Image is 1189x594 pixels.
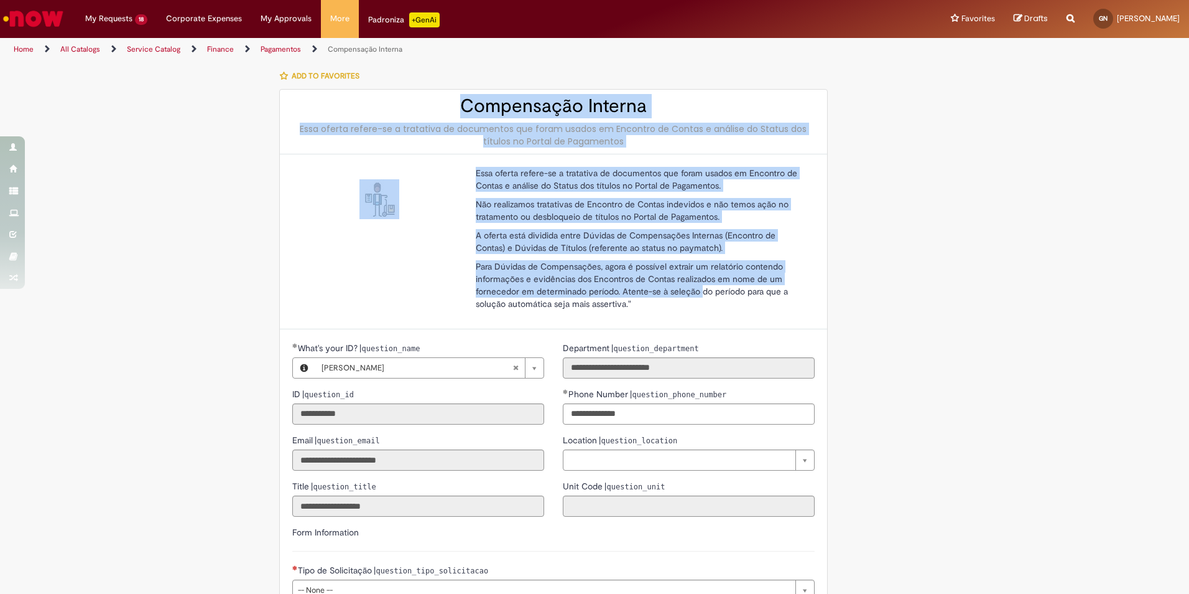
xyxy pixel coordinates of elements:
span: My Requests [85,12,132,25]
span: Favorites [961,12,995,25]
span: Required - What's your ID? [298,342,360,354]
span: Location [563,435,599,446]
span: question_location [601,436,677,445]
span: Phone Number [568,389,631,400]
img: ServiceNow [1,6,65,31]
div: Essa oferta refere-se a tratativa de documentos que foram usados em Encontro de Contas e análise ... [292,123,815,148]
a: Finance [207,44,234,54]
input: Unit Code [563,496,815,517]
a: Clear field Location [563,450,815,471]
span: | [374,565,488,576]
span: Read only - Department [563,342,612,354]
input: Title [292,496,544,517]
span: | [599,435,677,446]
h2: Compensação Interna [292,96,815,116]
label: Read only - Email [292,434,380,446]
span: GN [1099,14,1108,22]
input: Email [292,450,544,471]
a: Compensação Interna [328,44,402,54]
p: Não realizamos tratativas de Encontro de Contas indevidos e não temos ação no tratamento ou desbl... [476,198,805,223]
label: Read only - Unit Code [563,480,665,493]
span: Tipo de Solicitação [298,565,374,576]
p: +GenAi [409,12,440,27]
img: Compensação Interna [359,179,399,219]
span: question_email [317,436,379,445]
span: | [311,481,376,492]
span: 18 [135,14,147,25]
a: All Catalogs [60,44,100,54]
span: question_department [613,344,698,353]
span: question_title [313,483,376,491]
span: [PERSON_NAME] [1117,13,1180,24]
span: My Approvals [261,12,312,25]
p: Essa oferta refere-se a tratativa de documentos que foram usados em Encontro de Contas e análise ... [476,167,805,192]
label: Read only - ID [292,388,354,400]
span: | [315,435,379,446]
span: | [604,481,665,492]
div: Padroniza [368,12,440,27]
span: [PERSON_NAME] [322,358,512,378]
span: Required Filled [563,389,568,394]
a: Service Catalog [127,44,180,54]
span: question_tipo_solicitacao [376,567,488,575]
label: Read only - Department [563,342,699,354]
abbr: Clear field What's your ID? [506,358,525,378]
label: Read only - Title [292,480,376,493]
input: ID [292,403,544,425]
button: Add to favorites [279,63,366,89]
span: Read only - Email [292,435,315,446]
span: More [330,12,349,25]
a: [PERSON_NAME]Clear field What's your ID? [315,358,544,378]
span: | [611,342,698,354]
span: | [302,389,353,400]
span: Read only - Title [292,481,312,492]
span: question_unit [606,483,665,491]
span: Required Filled [292,343,298,348]
span: Add to favorites [292,71,359,81]
span: Read only - Unit Code [563,481,605,492]
ul: Page breadcrumbs [9,38,784,61]
p: Para Dúvidas de Compensações, agora é possível extrair um relatório contendo informações e evidên... [476,260,805,310]
span: Drafts [1024,12,1048,24]
button: What's your ID?, Preview this record Gabriel Nassif [293,358,315,378]
a: Pagamentos [261,44,301,54]
label: Form Information [292,527,359,538]
span: | [359,342,420,354]
span: question_name [361,344,420,353]
input: Phone Number [563,403,815,425]
p: A oferta está dividida entre Dúvidas de Compensações Internas (Encontro de Contas) e Dúvidas de T... [476,229,805,254]
a: Home [14,44,34,54]
span: | [630,389,726,400]
span: Required [292,565,298,570]
span: Corporate Expenses [166,12,242,25]
a: Drafts [1014,13,1048,25]
span: Read only - ID [292,389,303,400]
input: Department [563,357,815,379]
span: question_phone_number [632,390,726,399]
span: question_id [304,390,353,399]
